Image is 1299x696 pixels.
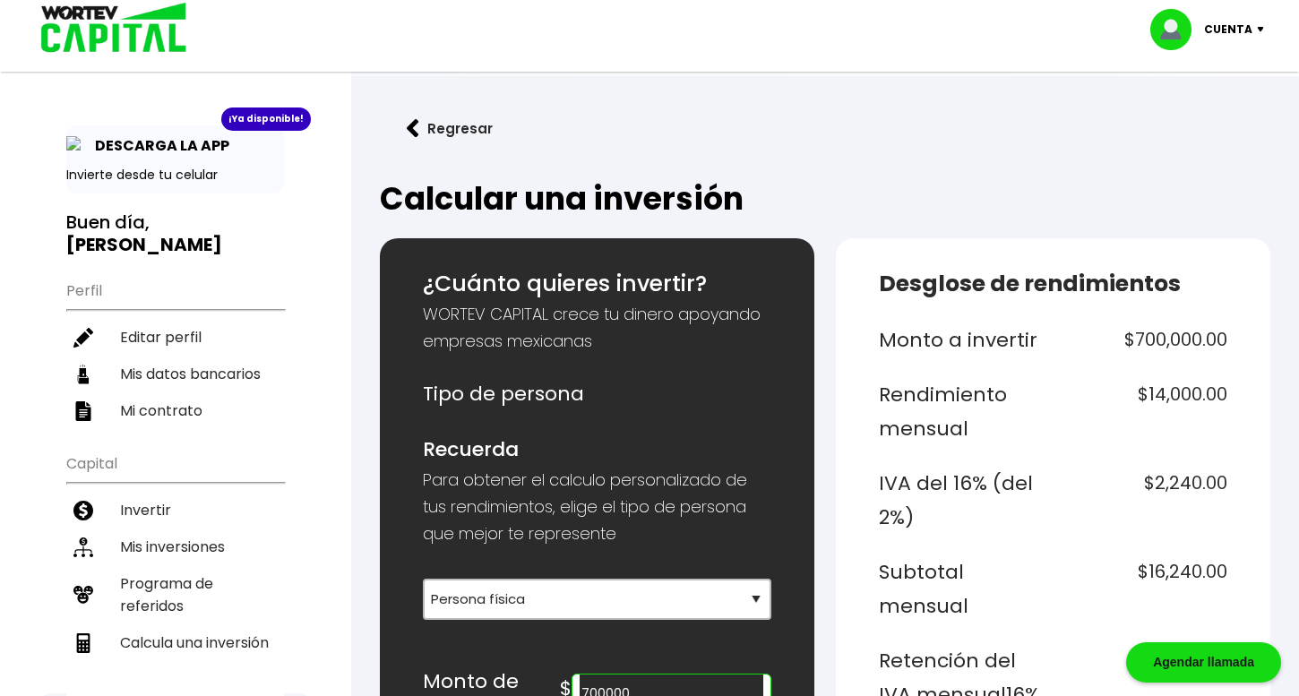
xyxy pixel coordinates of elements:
img: profile-image [1150,9,1204,50]
a: Invertir [66,492,284,528]
a: Programa de referidos [66,565,284,624]
h6: $16,240.00 [1060,555,1227,623]
img: datos-icon.10cf9172.svg [73,365,93,384]
p: WORTEV CAPITAL crece tu dinero apoyando empresas mexicanas [423,301,771,355]
h6: Tipo de persona [423,377,771,411]
a: flecha izquierdaRegresar [380,105,1271,152]
a: Mis inversiones [66,528,284,565]
a: Mis datos bancarios [66,356,284,392]
img: editar-icon.952d3147.svg [73,328,93,348]
h6: Monto a invertir [879,323,1046,357]
img: contrato-icon.f2db500c.svg [73,401,93,421]
div: ¡Ya disponible! [221,107,311,131]
img: icon-down [1252,27,1277,32]
a: Calcula una inversión [66,624,284,661]
h6: IVA del 16% (del 2%) [879,467,1046,534]
h6: Recuerda [423,433,771,467]
h6: Rendimiento mensual [879,378,1046,445]
a: Editar perfil [66,319,284,356]
img: app-icon [66,136,86,156]
h2: Calcular una inversión [380,181,1271,217]
h6: $700,000.00 [1060,323,1227,357]
img: calculadora-icon.17d418c4.svg [73,633,93,653]
div: Agendar llamada [1126,642,1281,683]
p: Invierte desde tu celular [66,166,284,185]
h5: Desglose de rendimientos [879,267,1227,301]
img: recomiendanos-icon.9b8e9327.svg [73,585,93,605]
h6: $2,240.00 [1060,467,1227,534]
img: invertir-icon.b3b967d7.svg [73,501,93,520]
h6: Subtotal mensual [879,555,1046,623]
a: Mi contrato [66,392,284,429]
p: DESCARGA LA APP [86,134,229,157]
h5: ¿Cuánto quieres invertir? [423,267,771,301]
p: Cuenta [1204,16,1252,43]
h6: $14,000.00 [1060,378,1227,445]
img: inversiones-icon.6695dc30.svg [73,537,93,557]
ul: Perfil [66,271,284,429]
img: flecha izquierda [407,119,419,138]
h3: Buen día, [66,211,284,256]
b: [PERSON_NAME] [66,232,222,257]
p: Para obtener el calculo personalizado de tus rendimientos, elige el tipo de persona que mejor te ... [423,467,771,547]
button: Regresar [380,105,520,152]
